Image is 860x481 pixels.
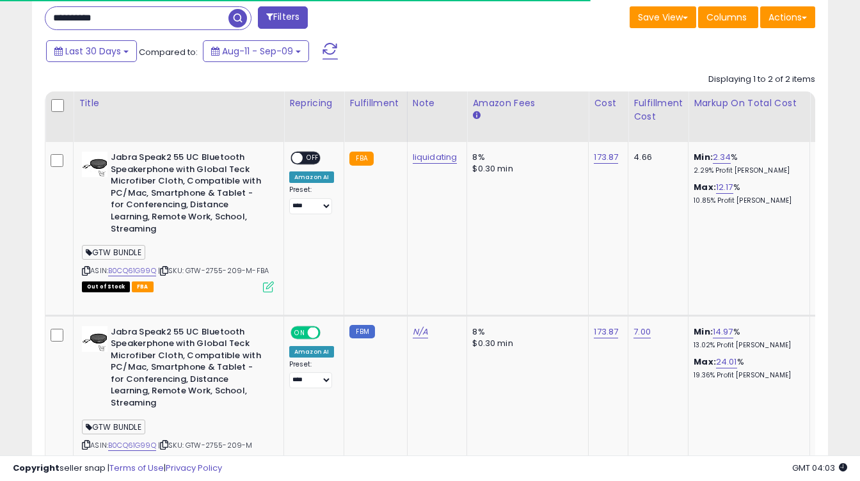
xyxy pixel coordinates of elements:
button: Aug-11 - Sep-09 [203,40,309,62]
a: Privacy Policy [166,462,222,474]
div: 8% [472,326,578,338]
div: Title [79,97,278,110]
div: 4.66 [633,152,678,163]
div: % [694,152,800,175]
p: 10.85% Profit [PERSON_NAME] [694,196,800,205]
a: B0CQ61G99Q [108,440,156,451]
a: 7.00 [633,326,651,338]
a: 12.17 [716,181,733,194]
span: Compared to: [139,46,198,58]
div: Amazon Fees [472,97,583,110]
b: Min: [694,326,713,338]
b: Min: [694,151,713,163]
button: Save View [630,6,696,28]
div: Amazon AI [289,346,334,358]
img: 31nmyxNC77L._SL40_.jpg [82,152,107,177]
a: 14.97 [713,326,733,338]
p: 2.29% Profit [PERSON_NAME] [694,166,800,175]
div: 8% [472,152,578,163]
div: Note [413,97,462,110]
th: The percentage added to the cost of goods (COGS) that forms the calculator for Min & Max prices. [689,91,810,142]
strong: Copyright [13,462,60,474]
div: Fulfillment Cost [633,97,683,123]
button: Filters [258,6,308,29]
a: 2.34 [713,151,731,164]
div: Preset: [289,185,334,214]
div: ASIN: [82,152,274,291]
div: Preset: [289,360,334,389]
span: OFF [319,327,339,338]
span: All listings that are currently out of stock and unavailable for purchase on Amazon [82,281,130,292]
a: Terms of Use [109,462,164,474]
button: Columns [698,6,758,28]
span: OFF [303,153,323,164]
div: Cost [594,97,623,110]
div: % [694,326,800,350]
span: GTW BUNDLE [82,245,145,260]
small: FBA [349,152,373,166]
small: FBM [349,325,374,338]
div: % [694,182,800,205]
div: Displaying 1 to 2 of 2 items [708,74,815,86]
b: Max: [694,181,716,193]
span: ON [292,327,308,338]
span: Columns [706,11,747,24]
p: 19.36% Profit [PERSON_NAME] [694,371,800,380]
span: GTW BUNDLE [82,420,145,434]
div: $0.30 min [472,163,578,175]
button: Last 30 Days [46,40,137,62]
a: N/A [413,326,428,338]
p: 13.02% Profit [PERSON_NAME] [694,341,800,350]
img: 31nmyxNC77L._SL40_.jpg [82,326,107,352]
div: Amazon AI [289,171,334,183]
a: B0CQ61G99Q [108,265,156,276]
div: seller snap | | [13,462,222,475]
b: Max: [694,356,716,368]
a: 173.87 [594,151,618,164]
div: Markup on Total Cost [694,97,804,110]
button: Actions [760,6,815,28]
a: liquidating [413,151,458,164]
span: FBA [132,281,154,292]
a: 173.87 [594,326,618,338]
div: Repricing [289,97,338,110]
span: | SKU: GTW-2755-209-M-FBA [158,265,269,276]
b: Jabra Speak2 55 UC Bluetooth Speakerphone with Global Teck Microfiber Cloth, Compatible with PC/M... [111,152,266,238]
a: 24.01 [716,356,737,368]
b: Jabra Speak2 55 UC Bluetooth Speakerphone with Global Teck Microfiber Cloth, Compatible with PC/M... [111,326,266,413]
div: Fulfillment [349,97,401,110]
span: Last 30 Days [65,45,121,58]
small: Amazon Fees. [472,110,480,122]
div: % [694,356,800,380]
span: 2025-10-10 04:03 GMT [792,462,847,474]
span: | SKU: GTW-2755-209-M [158,440,253,450]
span: Aug-11 - Sep-09 [222,45,293,58]
div: $0.30 min [472,338,578,349]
